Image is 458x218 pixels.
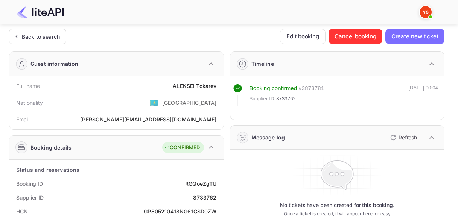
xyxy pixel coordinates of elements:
div: RGQoeZgTU [185,180,216,188]
span: 8733762 [276,95,296,103]
div: Booking ID [16,180,43,188]
p: Refresh [399,133,417,141]
div: 8733762 [193,194,216,201]
div: Email [16,115,29,123]
button: Edit booking [280,29,326,44]
button: Create new ticket [385,29,444,44]
img: Yandex Support [420,6,432,18]
div: [PERSON_NAME][EMAIL_ADDRESS][DOMAIN_NAME] [80,115,216,123]
div: Message log [251,133,285,141]
div: Full name [16,82,40,90]
p: No tickets have been created for this booking. [280,201,394,209]
div: HCN [16,207,28,215]
div: Back to search [22,33,60,41]
div: ALEKSEI Tokarev [173,82,216,90]
div: Status and reservations [16,166,79,174]
div: CONFIRMED [164,144,200,151]
div: [GEOGRAPHIC_DATA] [162,99,217,107]
div: Booking confirmed [250,84,297,93]
img: LiteAPI Logo [17,6,64,18]
button: Cancel booking [329,29,382,44]
div: Nationality [16,99,43,107]
div: GP805210418NG61CSD0ZW [144,207,216,215]
span: Supplier ID: [250,95,276,103]
div: # 3873781 [298,84,324,93]
div: Guest information [30,60,79,68]
span: United States [150,96,158,109]
div: [DATE] 00:04 [408,84,438,106]
div: Booking details [30,144,72,151]
button: Refresh [386,132,420,144]
div: Timeline [251,60,274,68]
div: Supplier ID [16,194,44,201]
